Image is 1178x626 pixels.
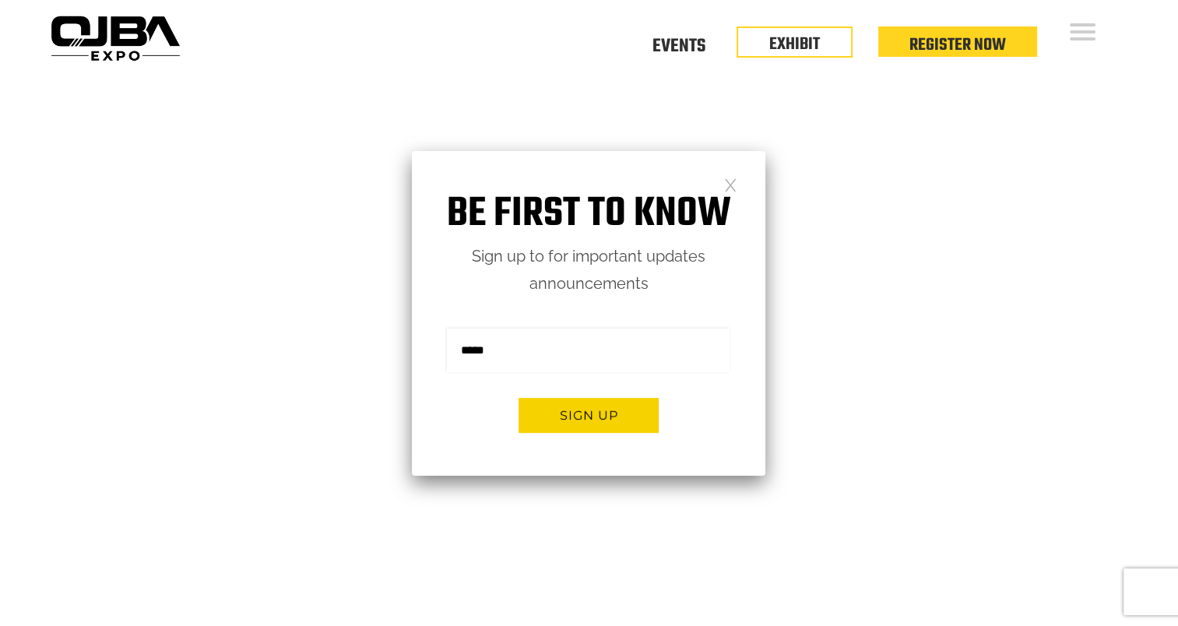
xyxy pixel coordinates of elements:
[412,243,765,297] p: Sign up to for important updates announcements
[412,190,765,239] h1: Be first to know
[724,178,737,191] a: Close
[769,31,820,58] a: EXHIBIT
[909,32,1006,58] a: Register Now
[519,398,659,433] button: Sign up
